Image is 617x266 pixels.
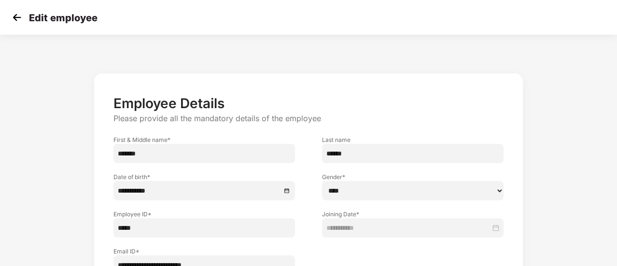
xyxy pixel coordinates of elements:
[322,210,504,218] label: Joining Date
[322,136,504,144] label: Last name
[10,10,24,25] img: svg+xml;base64,PHN2ZyB4bWxucz0iaHR0cDovL3d3dy53My5vcmcvMjAwMC9zdmciIHdpZHRoPSIzMCIgaGVpZ2h0PSIzMC...
[322,173,504,181] label: Gender
[113,136,295,144] label: First & Middle name
[29,12,98,24] p: Edit employee
[113,247,295,255] label: Email ID
[113,173,295,181] label: Date of birth
[113,95,504,112] p: Employee Details
[113,113,504,124] p: Please provide all the mandatory details of the employee
[113,210,295,218] label: Employee ID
